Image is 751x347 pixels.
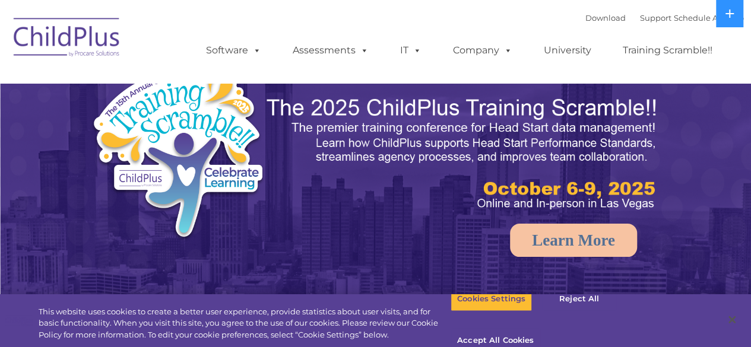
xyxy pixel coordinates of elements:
[165,78,201,87] span: Last name
[8,9,126,69] img: ChildPlus by Procare Solutions
[39,306,451,341] div: This website uses cookies to create a better user experience, provide statistics about user visit...
[611,39,724,62] a: Training Scramble!!
[281,39,381,62] a: Assessments
[441,39,524,62] a: Company
[585,13,744,23] font: |
[451,286,532,311] button: Cookies Settings
[194,39,273,62] a: Software
[542,286,616,311] button: Reject All
[165,127,216,136] span: Phone number
[719,307,745,333] button: Close
[674,13,744,23] a: Schedule A Demo
[510,224,637,257] a: Learn More
[640,13,671,23] a: Support
[585,13,626,23] a: Download
[532,39,603,62] a: University
[388,39,433,62] a: IT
